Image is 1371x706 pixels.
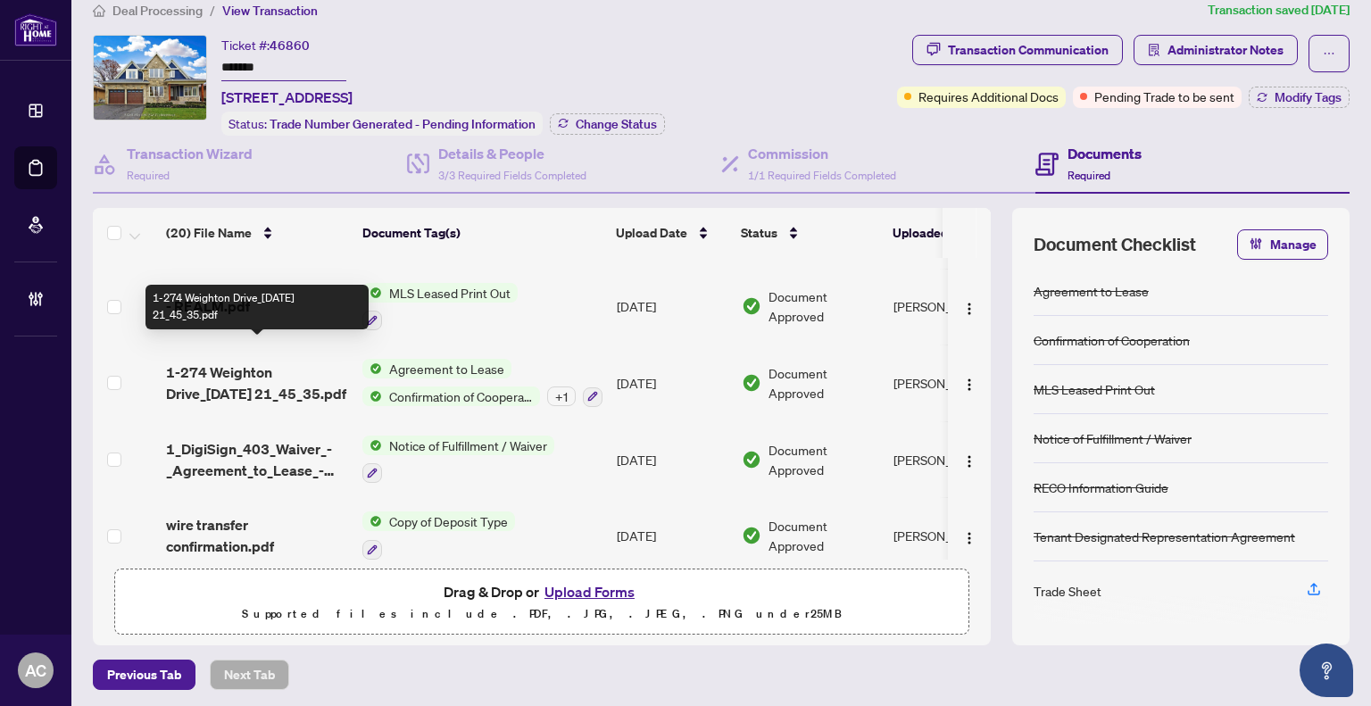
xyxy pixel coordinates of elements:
img: Status Icon [362,511,382,531]
div: Notice of Fulfillment / Waiver [1034,428,1192,448]
button: Status IconNotice of Fulfillment / Waiver [362,436,554,484]
span: Document Approved [769,516,879,555]
div: Tenant Designated Representation Agreement [1034,527,1295,546]
div: MLS Leased Print Out [1034,379,1155,399]
img: logo [14,13,57,46]
img: Status Icon [362,359,382,378]
span: Drag & Drop or [444,580,640,603]
span: [STREET_ADDRESS] [221,87,353,108]
img: Document Status [742,296,761,316]
span: Required [1068,169,1110,182]
button: Logo [955,445,984,474]
button: Previous Tab [93,660,195,690]
h4: Documents [1068,143,1142,164]
td: [PERSON_NAME] [886,497,1020,574]
th: (20) File Name [159,208,355,258]
img: Status Icon [362,283,382,303]
th: Upload Date [609,208,734,258]
div: Trade Sheet [1034,581,1101,601]
button: Modify Tags [1249,87,1350,108]
span: home [93,4,105,17]
span: Deal Processing [112,3,203,19]
p: Supported files include .PDF, .JPG, .JPEG, .PNG under 25 MB [126,603,958,625]
div: Ticket #: [221,35,310,55]
span: Requires Additional Docs [918,87,1059,106]
button: Logo [955,292,984,320]
button: Logo [955,521,984,550]
img: Logo [962,378,976,392]
span: Upload Date [616,223,687,243]
h4: Details & People [438,143,586,164]
button: Administrator Notes [1134,35,1298,65]
img: Logo [962,454,976,469]
span: Document Approved [769,363,879,403]
td: [DATE] [610,345,735,421]
span: (20) File Name [166,223,252,243]
td: [PERSON_NAME] [886,421,1020,498]
div: Agreement to Lease [1034,281,1149,301]
span: Document Approved [769,440,879,479]
span: Copy of Deposit Type [382,511,515,531]
button: Status IconMLS Leased Print Out [362,283,518,331]
span: Status [741,223,777,243]
span: Change Status [576,118,657,130]
td: [DATE] [610,421,735,498]
img: Document Status [742,373,761,393]
span: Notice of Fulfillment / Waiver [382,436,554,455]
td: [PERSON_NAME] [886,269,1020,345]
h4: Transaction Wizard [127,143,253,164]
span: Document Checklist [1034,232,1196,257]
button: Status IconCopy of Deposit Type [362,511,515,560]
div: RECO Information Guide [1034,478,1168,497]
span: wire transfer confirmation.pdf [166,514,348,557]
button: Status IconAgreement to LeaseStatus IconConfirmation of Cooperation+1 [362,359,602,407]
span: Document Approved [769,287,879,326]
button: Next Tab [210,660,289,690]
span: Modify Tags [1275,91,1342,104]
th: Document Tag(s) [355,208,609,258]
span: Confirmation of Cooperation [382,386,540,406]
div: Status: [221,112,543,136]
span: View Transaction [222,3,318,19]
img: Document Status [742,526,761,545]
button: Change Status [550,113,665,135]
span: Trade Number Generated - Pending Information [270,116,536,132]
span: 1_DigiSign_403_Waiver_-_Agreement_to_Lease_-_Residential_-_PropTx-[PERSON_NAME].pdf [166,438,348,481]
span: 3/3 Required Fields Completed [438,169,586,182]
img: Status Icon [362,436,382,455]
span: solution [1148,44,1160,56]
td: [DATE] [610,497,735,574]
th: Uploaded By [885,208,1019,258]
button: Open asap [1300,644,1353,697]
img: IMG-W12263671_1.jpg [94,36,206,120]
div: + 1 [547,386,576,406]
td: [PERSON_NAME] [886,345,1020,421]
div: Confirmation of Cooperation [1034,330,1190,350]
span: Drag & Drop orUpload FormsSupported files include .PDF, .JPG, .JPEG, .PNG under25MB [115,569,968,635]
div: Transaction Communication [948,36,1109,64]
span: AC [25,658,46,683]
th: Status [734,208,885,258]
span: Agreement to Lease [382,359,511,378]
span: 1/1 Required Fields Completed [748,169,896,182]
span: Required [127,169,170,182]
span: Previous Tab [107,660,181,689]
span: Administrator Notes [1167,36,1284,64]
span: ellipsis [1323,47,1335,60]
span: 46860 [270,37,310,54]
button: Manage [1237,229,1328,260]
span: MLS Leased Print Out [382,283,518,303]
span: 1-274 Weighton Drive_[DATE] 21_45_35.pdf [166,361,348,404]
h4: Commission [748,143,896,164]
img: Status Icon [362,386,382,406]
img: Logo [962,302,976,316]
img: Document Status [742,450,761,469]
button: Logo [955,369,984,397]
span: Manage [1270,230,1317,259]
button: Upload Forms [539,580,640,603]
div: 1-274 Weighton Drive_[DATE] 21_45_35.pdf [145,285,369,329]
button: Transaction Communication [912,35,1123,65]
span: Pending Trade to be sent [1094,87,1234,106]
td: [DATE] [610,269,735,345]
img: Logo [962,531,976,545]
